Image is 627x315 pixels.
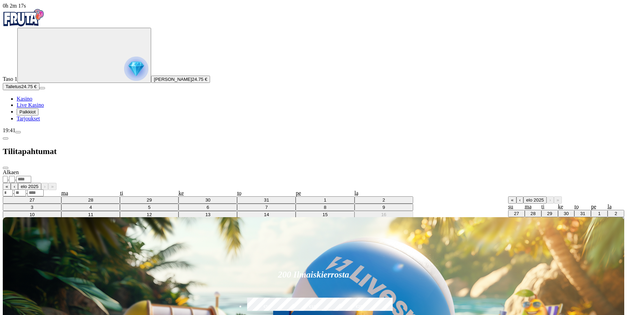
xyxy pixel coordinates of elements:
[3,76,17,82] span: Taso 1
[178,204,237,211] button: 6. elokuuta 2025
[3,169,19,175] span: Alkaen
[3,9,44,26] img: Fruta
[147,197,152,203] abbr: 29. heinäkuuta 2025
[541,204,545,210] abbr: tiistai
[508,204,513,210] abbr: sunnuntai
[15,131,21,133] button: menu
[296,196,354,204] button: 1. elokuuta 2025
[192,77,207,82] span: 24.75 €
[3,127,15,133] span: 19:41
[11,183,18,190] button: ‹
[61,196,120,204] button: 28. heinäkuuta 2025
[296,204,354,211] button: 8. elokuuta 2025
[148,205,150,210] abbr: 5. elokuuta 2025
[8,176,9,181] span: .
[574,204,578,210] abbr: torstai
[514,211,519,216] abbr: 27. heinäkuuta 2025
[525,204,532,210] abbr: maanantai
[17,96,32,102] a: Kasino
[564,211,569,216] abbr: 30. heinäkuuta 2025
[355,196,413,204] button: 2. elokuuta 2025
[324,205,326,210] abbr: 8. elokuuta 2025
[18,183,41,190] button: elo 2025
[296,211,354,218] button: 15. elokuuta 2025
[526,197,544,203] span: elo 2025
[40,87,45,89] button: menu
[61,211,120,218] button: 11. elokuuta 2025
[574,210,591,217] button: 31. heinäkuuta 2025
[265,205,268,210] abbr: 7. elokuuta 2025
[205,197,210,203] abbr: 30. heinäkuuta 2025
[516,196,523,204] button: ‹
[382,205,385,210] abbr: 9. elokuuta 2025
[598,211,600,216] abbr: 1. elokuuta 2025
[3,211,61,218] button: 10. elokuuta 2025
[323,212,328,217] abbr: 15. elokuuta 2025
[3,183,11,190] button: «
[615,211,617,216] abbr: 2. elokuuta 2025
[382,197,385,203] abbr: 2. elokuuta 2025
[608,210,624,217] button: 2. elokuuta 2025
[178,211,237,218] button: 13. elokuuta 2025
[31,205,33,210] abbr: 3. elokuuta 2025
[17,102,44,108] a: Live Kasino
[88,197,93,203] abbr: 28. heinäkuuta 2025
[13,189,14,195] span: .
[41,183,48,190] button: ›
[355,204,413,211] button: 9. elokuuta 2025
[324,197,326,203] abbr: 1. elokuuta 2025
[608,204,612,210] abbr: lauantai
[15,176,16,181] span: .
[154,77,192,82] span: [PERSON_NAME]
[17,108,38,116] button: Palkkiot
[580,211,585,216] abbr: 31. heinäkuuta 2025
[523,196,547,204] button: elo 2025
[541,210,558,217] button: 29. heinäkuuta 2025
[3,204,61,211] button: 3. elokuuta 2025
[88,212,93,217] abbr: 11. elokuuta 2025
[120,196,178,204] button: 29. heinäkuuta 2025
[3,147,624,156] h2: Tilitapahtumat
[264,212,269,217] abbr: 14. elokuuta 2025
[19,109,36,114] span: Palkkiot
[237,196,296,204] button: 31. heinäkuuta 2025
[554,196,562,204] button: »
[547,211,552,216] abbr: 29. heinäkuuta 2025
[178,196,237,204] button: 30. heinäkuuta 2025
[89,205,92,210] abbr: 4. elokuuta 2025
[558,204,563,210] abbr: keskiviikko
[29,197,35,203] abbr: 27. heinäkuuta 2025
[26,189,27,195] span: .
[591,204,596,210] abbr: perjantai
[6,84,21,89] span: Talletus
[547,196,554,204] button: ›
[531,211,536,216] abbr: 28. heinäkuuta 2025
[237,211,296,218] button: 14. elokuuta 2025
[205,212,210,217] abbr: 13. elokuuta 2025
[381,212,386,217] abbr: 16. elokuuta 2025
[151,76,210,83] button: [PERSON_NAME]24.75 €
[3,196,61,204] button: 27. heinäkuuta 2025
[264,197,269,203] abbr: 31. heinäkuuta 2025
[3,9,624,122] nav: Primary
[120,204,178,211] button: 5. elokuuta 2025
[508,196,516,204] button: «
[3,3,26,9] span: user session time
[3,83,40,90] button: Talletusplus icon24.75 €
[591,210,608,217] button: 1. elokuuta 2025
[61,204,120,211] button: 4. elokuuta 2025
[3,137,8,139] button: chevron-left icon
[237,204,296,211] button: 7. elokuuta 2025
[525,210,541,217] button: 28. heinäkuuta 2025
[21,84,36,89] span: 24.75 €
[147,212,152,217] abbr: 12. elokuuta 2025
[207,205,209,210] abbr: 6. elokuuta 2025
[21,184,38,189] span: elo 2025
[29,212,35,217] abbr: 10. elokuuta 2025
[124,57,148,81] img: reward progress
[120,211,178,218] button: 12. elokuuta 2025
[48,183,56,190] button: »
[558,210,575,217] button: 30. heinäkuuta 2025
